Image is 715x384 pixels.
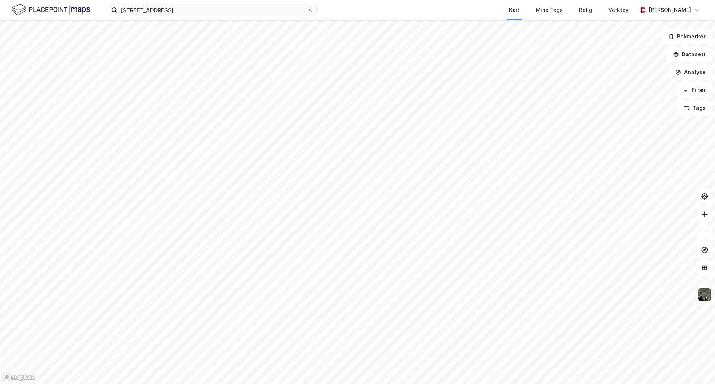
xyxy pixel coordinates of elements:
button: Filter [676,83,712,98]
a: Mapbox homepage [2,373,35,382]
button: Analyse [669,65,712,80]
div: Kontrollprogram for chat [678,348,715,384]
div: [PERSON_NAME] [649,6,691,15]
button: Bokmerker [662,29,712,44]
iframe: Chat Widget [678,348,715,384]
button: Datasett [667,47,712,62]
div: Mine Tags [536,6,563,15]
div: Verktøy [608,6,629,15]
img: 9k= [697,288,712,302]
div: Kart [509,6,519,15]
input: Søk på adresse, matrikkel, gårdeiere, leietakere eller personer [117,4,307,16]
img: logo.f888ab2527a4732fd821a326f86c7f29.svg [12,3,90,16]
div: Bolig [579,6,592,15]
button: Tags [677,101,712,115]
